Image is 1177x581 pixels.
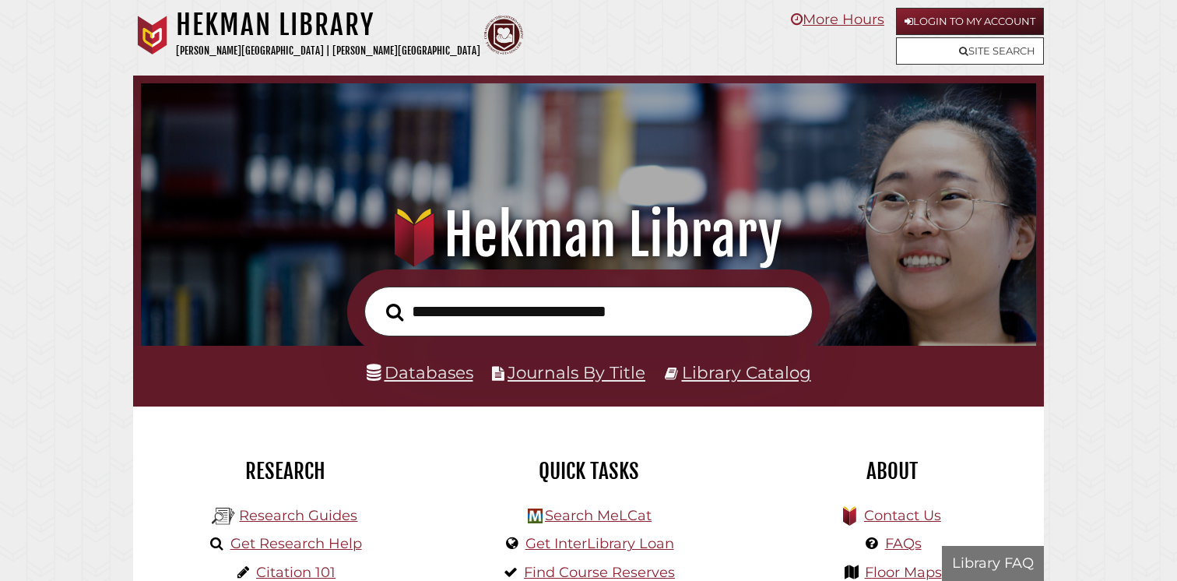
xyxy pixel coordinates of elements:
[212,505,235,528] img: Hekman Library Logo
[864,507,941,524] a: Contact Us
[448,458,729,484] h2: Quick Tasks
[896,37,1044,65] a: Site Search
[367,362,473,382] a: Databases
[230,535,362,552] a: Get Research Help
[752,458,1032,484] h2: About
[159,201,1019,269] h1: Hekman Library
[176,42,480,60] p: [PERSON_NAME][GEOGRAPHIC_DATA] | [PERSON_NAME][GEOGRAPHIC_DATA]
[484,16,523,55] img: Calvin Theological Seminary
[256,564,336,581] a: Citation 101
[524,564,675,581] a: Find Course Reserves
[176,8,480,42] h1: Hekman Library
[865,564,942,581] a: Floor Maps
[386,302,403,321] i: Search
[791,11,884,28] a: More Hours
[145,458,425,484] h2: Research
[525,535,674,552] a: Get InterLibrary Loan
[682,362,811,382] a: Library Catalog
[528,509,543,523] img: Hekman Library Logo
[896,8,1044,35] a: Login to My Account
[545,507,652,524] a: Search MeLCat
[508,362,645,382] a: Journals By Title
[133,16,172,55] img: Calvin University
[885,535,922,552] a: FAQs
[378,299,411,326] button: Search
[239,507,357,524] a: Research Guides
